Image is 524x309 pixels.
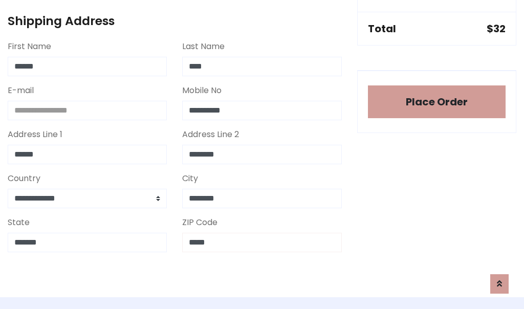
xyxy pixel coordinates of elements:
[182,84,222,97] label: Mobile No
[8,40,51,53] label: First Name
[182,128,239,141] label: Address Line 2
[368,85,506,118] button: Place Order
[493,21,506,36] span: 32
[487,23,506,35] h5: $
[8,172,40,185] label: Country
[8,84,34,97] label: E-mail
[182,172,198,185] label: City
[182,40,225,53] label: Last Name
[182,216,217,229] label: ZIP Code
[8,128,62,141] label: Address Line 1
[8,216,30,229] label: State
[368,23,396,35] h5: Total
[8,14,342,28] h4: Shipping Address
